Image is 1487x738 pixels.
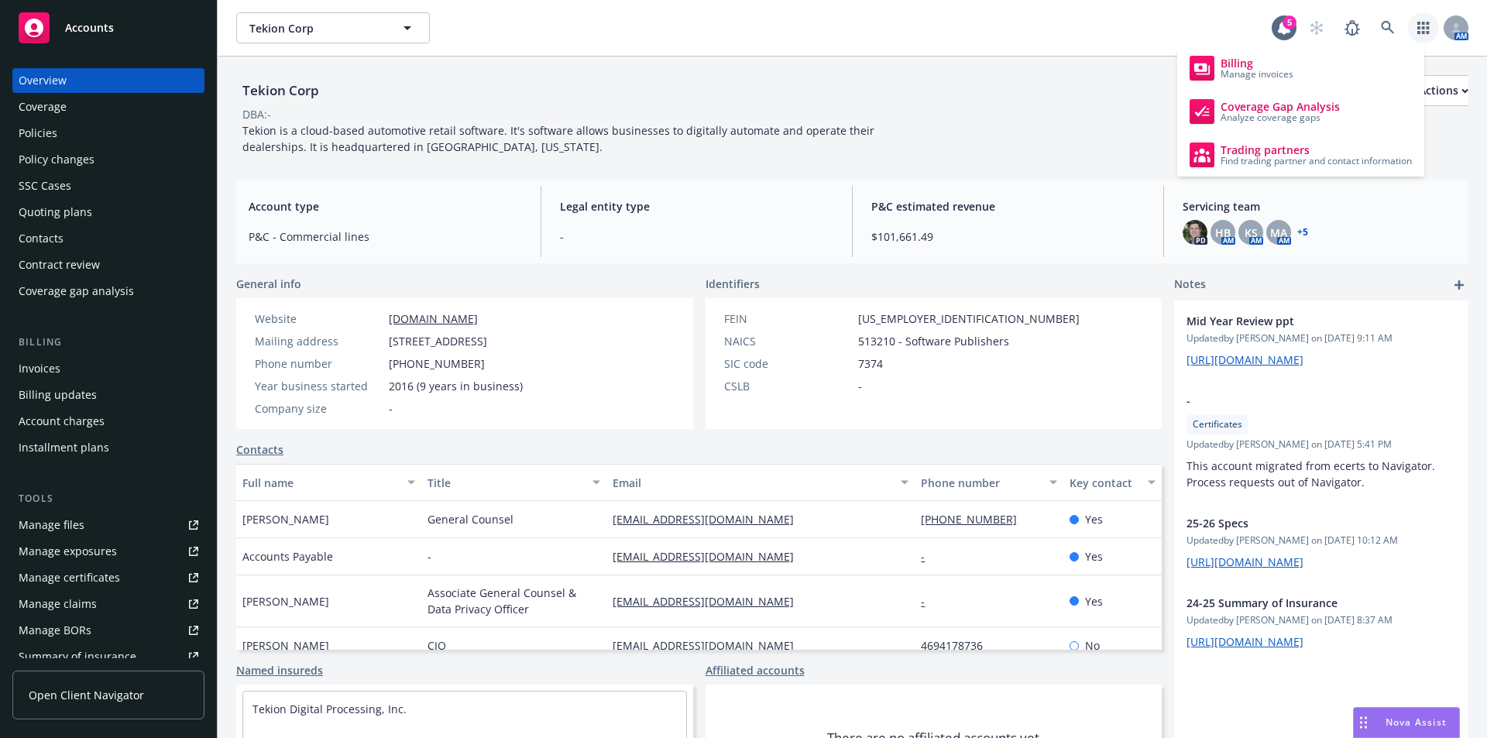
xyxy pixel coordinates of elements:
[1193,417,1242,431] span: Certificates
[19,279,134,304] div: Coverage gap analysis
[613,638,806,653] a: [EMAIL_ADDRESS][DOMAIN_NAME]
[724,333,852,349] div: NAICS
[19,68,67,93] div: Overview
[613,475,891,491] div: Email
[915,464,1063,501] button: Phone number
[12,539,204,564] span: Manage exposures
[613,549,806,564] a: [EMAIL_ADDRESS][DOMAIN_NAME]
[242,511,329,527] span: [PERSON_NAME]
[613,512,806,527] a: [EMAIL_ADDRESS][DOMAIN_NAME]
[1354,708,1373,737] div: Drag to move
[1183,136,1418,173] a: Trading partners
[1450,276,1468,294] a: add
[19,173,71,198] div: SSC Cases
[428,637,446,654] span: CIO
[1085,637,1100,654] span: No
[65,22,114,34] span: Accounts
[236,12,430,43] button: Tekion Corp
[1187,634,1303,649] a: [URL][DOMAIN_NAME]
[1353,707,1460,738] button: Nova Assist
[606,464,915,501] button: Email
[1187,595,1416,611] span: 24-25 Summary of Insurance
[706,276,760,292] span: Identifiers
[242,548,333,565] span: Accounts Payable
[249,228,522,245] span: P&C - Commercial lines
[249,198,522,215] span: Account type
[921,638,995,653] a: 4694178736
[1221,57,1293,70] span: Billing
[242,593,329,609] span: [PERSON_NAME]
[428,585,600,617] span: Associate General Counsel & Data Privacy Officer
[19,539,117,564] div: Manage exposures
[19,356,60,381] div: Invoices
[1419,76,1468,105] div: Actions
[29,687,144,703] span: Open Client Navigator
[921,549,937,564] a: -
[560,228,833,245] span: -
[871,198,1145,215] span: P&C estimated revenue
[1187,458,1438,489] span: This account migrated from ecerts to Navigator. Process requests out of Navigator.
[1070,475,1138,491] div: Key contact
[1270,225,1287,241] span: MA
[1174,582,1468,662] div: 24-25 Summary of InsuranceUpdatedby [PERSON_NAME] on [DATE] 8:37 AM[URL][DOMAIN_NAME]
[1085,548,1103,565] span: Yes
[1297,228,1308,237] a: +5
[12,335,204,350] div: Billing
[19,592,97,616] div: Manage claims
[428,511,513,527] span: General Counsel
[12,592,204,616] a: Manage claims
[1221,156,1412,166] span: Find trading partner and contact information
[1183,198,1456,215] span: Servicing team
[249,20,383,36] span: Tekion Corp
[1215,225,1231,241] span: HB
[12,279,204,304] a: Coverage gap analysis
[255,400,383,417] div: Company size
[389,311,478,326] a: [DOMAIN_NAME]
[858,311,1080,327] span: [US_EMPLOYER_IDENTIFICATION_NUMBER]
[858,378,862,394] span: -
[389,400,393,417] span: -
[19,252,100,277] div: Contract review
[242,123,877,154] span: Tekion is a cloud-based automotive retail software. It's software allows businesses to digitally ...
[921,475,1039,491] div: Phone number
[12,565,204,590] a: Manage certificates
[19,435,109,460] div: Installment plans
[255,378,383,394] div: Year business started
[1187,554,1303,569] a: [URL][DOMAIN_NAME]
[1187,313,1416,329] span: Mid Year Review ppt
[858,355,883,372] span: 7374
[255,333,383,349] div: Mailing address
[1337,12,1368,43] a: Report a Bug
[1174,276,1206,294] span: Notes
[19,383,97,407] div: Billing updates
[389,333,487,349] span: [STREET_ADDRESS]
[255,311,383,327] div: Website
[1085,511,1103,527] span: Yes
[19,644,136,669] div: Summary of insurance
[12,618,204,643] a: Manage BORs
[1187,352,1303,367] a: [URL][DOMAIN_NAME]
[1221,101,1340,113] span: Coverage Gap Analysis
[12,644,204,669] a: Summary of insurance
[428,548,431,565] span: -
[1187,534,1456,547] span: Updated by [PERSON_NAME] on [DATE] 10:12 AM
[1187,438,1456,451] span: Updated by [PERSON_NAME] on [DATE] 5:41 PM
[1301,12,1332,43] a: Start snowing
[12,252,204,277] a: Contract review
[12,383,204,407] a: Billing updates
[19,565,120,590] div: Manage certificates
[12,409,204,434] a: Account charges
[12,435,204,460] a: Installment plans
[19,147,94,172] div: Policy changes
[19,94,67,119] div: Coverage
[1183,50,1418,87] a: Billing
[236,276,301,292] span: General info
[19,200,92,225] div: Quoting plans
[12,200,204,225] a: Quoting plans
[242,475,398,491] div: Full name
[1408,12,1439,43] a: Switch app
[19,226,64,251] div: Contacts
[1221,113,1340,122] span: Analyze coverage gaps
[1372,12,1403,43] a: Search
[19,409,105,434] div: Account charges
